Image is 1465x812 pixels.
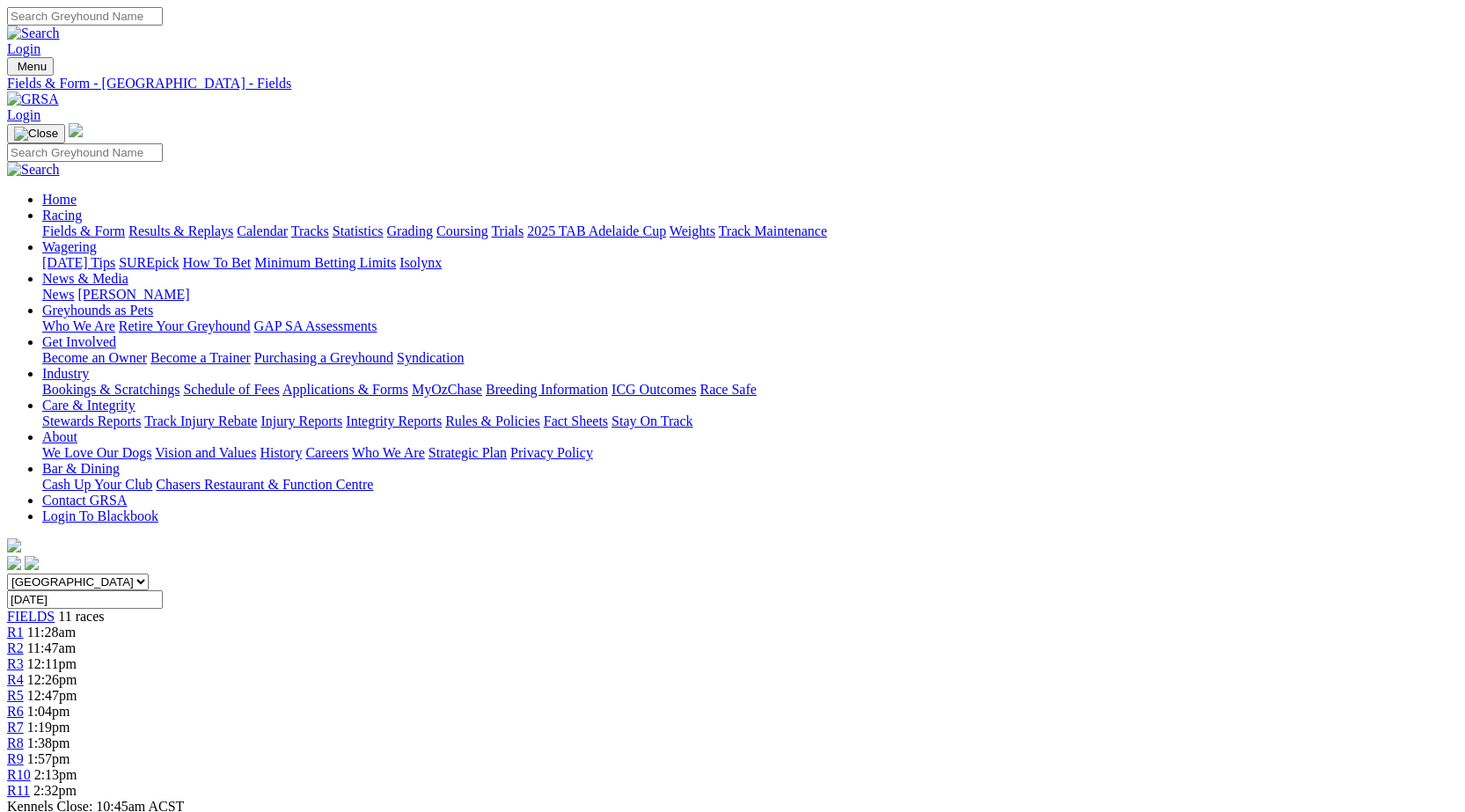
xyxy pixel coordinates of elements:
span: 1:19pm [27,720,70,735]
a: R9 [7,751,24,766]
span: 11:47am [27,640,76,655]
img: twitter.svg [25,556,39,570]
a: Who We Are [42,318,115,333]
span: R7 [7,720,24,735]
span: Menu [18,60,47,73]
a: R5 [7,688,24,703]
a: R6 [7,704,24,719]
img: Search [7,162,60,178]
img: logo-grsa-white.png [69,123,83,137]
a: Wagering [42,239,97,254]
div: Bar & Dining [42,477,1458,493]
a: 2025 TAB Adelaide Cup [527,223,666,238]
a: Tracks [291,223,329,238]
div: About [42,445,1458,461]
span: 11:28am [27,625,76,640]
a: Login [7,107,40,122]
span: 1:57pm [27,751,70,766]
img: Search [7,26,60,41]
a: Statistics [333,223,384,238]
div: Industry [42,382,1458,398]
a: About [42,429,77,444]
a: Applications & Forms [282,382,408,397]
a: History [260,445,302,460]
a: R4 [7,672,24,687]
a: Rules & Policies [445,413,540,428]
span: 2:32pm [33,783,77,798]
a: Care & Integrity [42,398,136,413]
a: Racing [42,208,82,223]
a: Track Injury Rebate [144,413,257,428]
a: How To Bet [183,255,252,270]
button: Toggle navigation [7,124,65,143]
a: Strategic Plan [429,445,507,460]
a: GAP SA Assessments [254,318,377,333]
span: 12:47pm [27,688,77,703]
a: Syndication [397,350,464,365]
span: 12:26pm [27,672,77,687]
a: Weights [670,223,715,238]
a: Coursing [436,223,488,238]
a: ICG Outcomes [612,382,696,397]
span: 2:13pm [34,767,77,782]
a: Privacy Policy [510,445,593,460]
span: 1:04pm [27,704,70,719]
a: [PERSON_NAME] [77,287,189,302]
a: FIELDS [7,609,55,624]
a: Chasers Restaurant & Function Centre [156,477,373,492]
a: Become an Owner [42,350,147,365]
a: Injury Reports [260,413,342,428]
div: Wagering [42,255,1458,271]
a: R8 [7,735,24,750]
a: Fact Sheets [544,413,608,428]
a: Grading [387,223,433,238]
span: 11 races [58,609,104,624]
a: Results & Replays [128,223,233,238]
img: logo-grsa-white.png [7,538,21,552]
a: Isolynx [399,255,442,270]
a: Retire Your Greyhound [119,318,251,333]
a: Purchasing a Greyhound [254,350,393,365]
a: R11 [7,783,30,798]
a: Get Involved [42,334,116,349]
a: We Love Our Dogs [42,445,151,460]
div: Care & Integrity [42,413,1458,429]
a: Login [7,41,40,56]
a: Fields & Form [42,223,125,238]
a: R2 [7,640,24,655]
a: R1 [7,625,24,640]
a: Contact GRSA [42,493,127,508]
a: Bookings & Scratchings [42,382,179,397]
a: Bar & Dining [42,461,120,476]
a: MyOzChase [412,382,482,397]
div: News & Media [42,287,1458,303]
a: Stay On Track [612,413,692,428]
a: News [42,287,74,302]
a: Integrity Reports [346,413,442,428]
div: Racing [42,223,1458,239]
img: Close [14,127,58,141]
a: R10 [7,767,31,782]
img: GRSA [7,91,59,107]
img: facebook.svg [7,556,21,570]
a: Login To Blackbook [42,508,158,523]
a: Become a Trainer [150,350,251,365]
a: R3 [7,656,24,671]
a: News & Media [42,271,128,286]
a: Breeding Information [486,382,608,397]
a: Minimum Betting Limits [254,255,396,270]
a: Greyhounds as Pets [42,303,153,318]
a: Calendar [237,223,288,238]
input: Search [7,143,163,162]
a: Home [42,192,77,207]
a: Trials [491,223,524,238]
input: Select date [7,590,163,609]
